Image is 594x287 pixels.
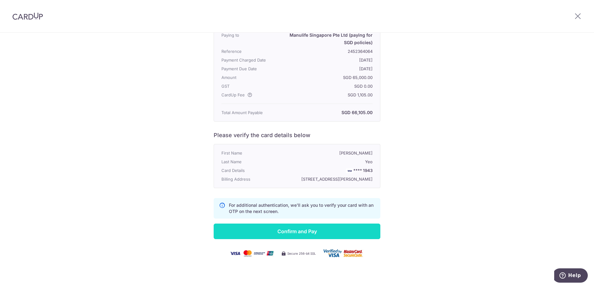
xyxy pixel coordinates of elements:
p: SGD 1,105.00 [282,91,373,99]
h6: Please verify the card details below [214,132,380,139]
input: Confirm and Pay [214,224,380,239]
img: user_card-c562eb6b5b8b8ec84dccdc07e9bd522830960ef8db174c7131827c7f1303a312.png [323,249,364,258]
p: SGD 0.00 [282,82,373,90]
p: GST [221,82,282,90]
p: Manulife Singapore Pte Ltd (paying for SGD policies) [282,31,373,46]
p: Paying to [221,31,282,46]
p: For additional authentication, we'll ask you to verify your card with an OTP on the next screen. [229,202,375,215]
iframe: Opens a widget where you can find more information [554,268,588,284]
p: Amount [221,74,282,81]
p: [PERSON_NAME] [282,149,373,157]
p: Yeo [282,158,373,165]
img: CardUp [12,12,43,20]
p: Total Amount Payable [221,109,282,116]
img: VISA [346,169,353,173]
span: CardUp Fee [221,91,245,99]
p: Payment Due Date [221,65,282,72]
p: Payment Charged Date [221,56,282,64]
span: Secure 256-bit SSL [287,251,316,256]
p: [STREET_ADDRESS][PERSON_NAME] [282,175,373,183]
p: [DATE] [282,65,373,72]
p: Card Details [221,167,282,174]
img: visa-mc-amex-unionpay-34850ac9868a6d5de2caf4e02a0bbe60382aa94c6170d4c8a8a06feceedd426a.png [230,250,274,257]
p: SGD 66,105.00 [282,109,373,116]
p: SGD 65,000.00 [282,74,373,81]
p: First Name [221,149,282,157]
p: [DATE] [282,56,373,64]
p: Last Name [221,158,282,165]
p: 2452364064 [282,48,373,55]
p: Billing Address [221,175,282,183]
p: Reference [221,48,282,55]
